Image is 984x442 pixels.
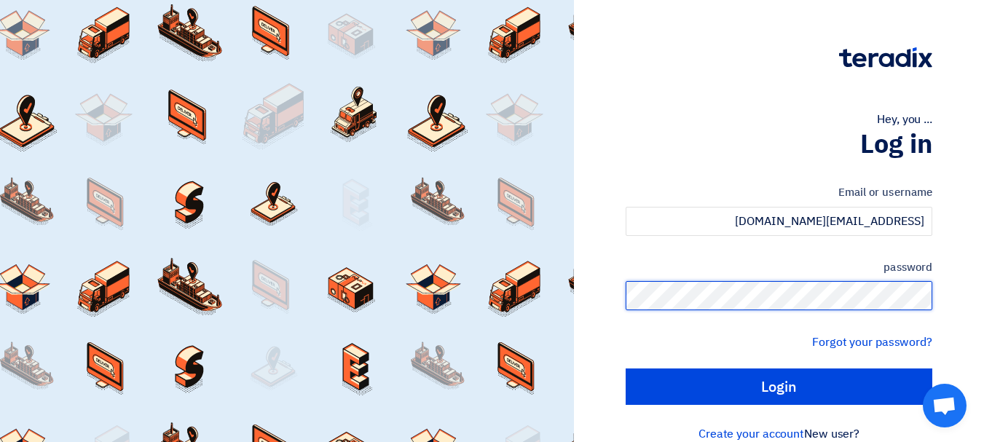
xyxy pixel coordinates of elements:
[626,368,932,405] input: Login
[626,207,932,236] input: Enter your work email or username...
[838,184,932,200] font: Email or username
[877,111,932,128] font: Hey, you ...
[923,384,967,427] div: Open chat
[839,47,932,68] img: Teradix logo
[883,259,932,275] font: password
[860,125,932,164] font: Log in
[812,334,932,351] a: Forgot your password?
